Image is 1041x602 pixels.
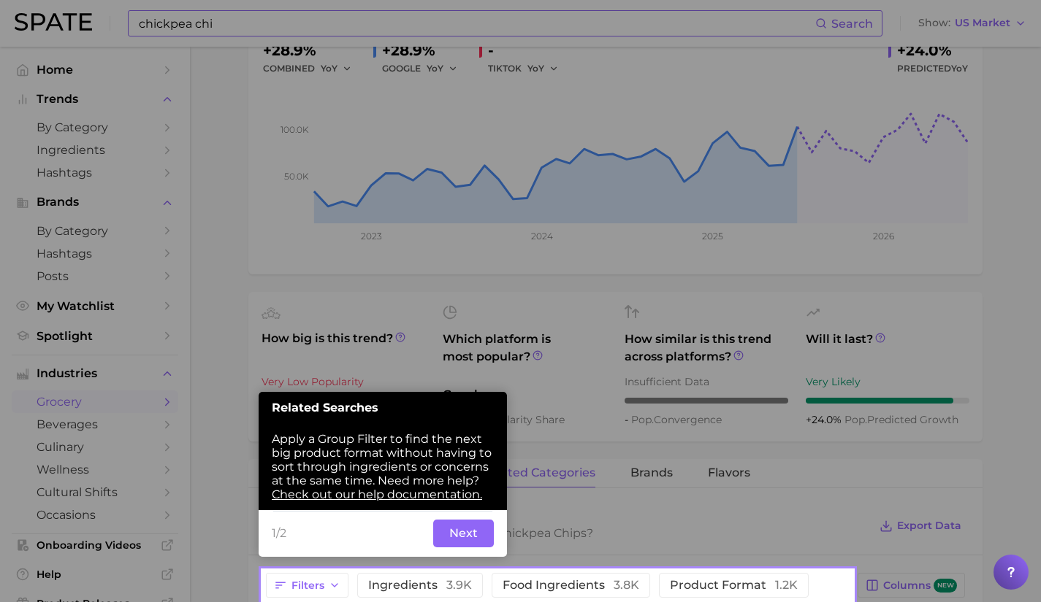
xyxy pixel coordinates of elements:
[446,578,472,592] span: 3.9k
[503,579,639,591] span: food ingredients
[775,578,798,592] span: 1.2k
[670,579,798,591] span: product format
[266,573,348,598] button: Filters
[291,579,324,592] span: Filters
[368,579,472,591] span: ingredients
[614,578,639,592] span: 3.8k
